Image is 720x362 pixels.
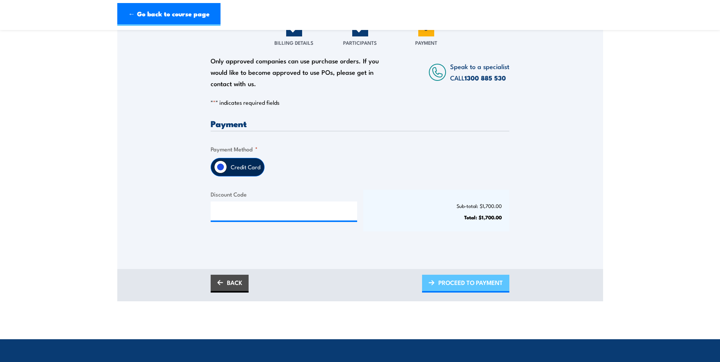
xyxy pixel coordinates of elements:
span: Speak to a specialist CALL [450,61,509,82]
a: BACK [211,275,249,293]
h3: Payment [211,119,509,128]
legend: Payment Method [211,145,258,153]
span: Payment [415,39,437,46]
span: Participants [343,39,377,46]
p: " " indicates required fields [211,99,509,106]
strong: Total: $1,700.00 [464,213,502,221]
a: PROCEED TO PAYMENT [422,275,509,293]
span: Billing Details [274,39,314,46]
span: PROCEED TO PAYMENT [438,272,503,293]
a: ← Go back to course page [117,3,221,26]
label: Credit Card [227,158,264,176]
p: Sub-total: $1,700.00 [371,203,502,209]
label: Discount Code [211,190,357,198]
div: Only approved companies can use purchase orders. If you would like to become approved to use POs,... [211,55,383,89]
a: 1300 885 530 [465,73,506,83]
